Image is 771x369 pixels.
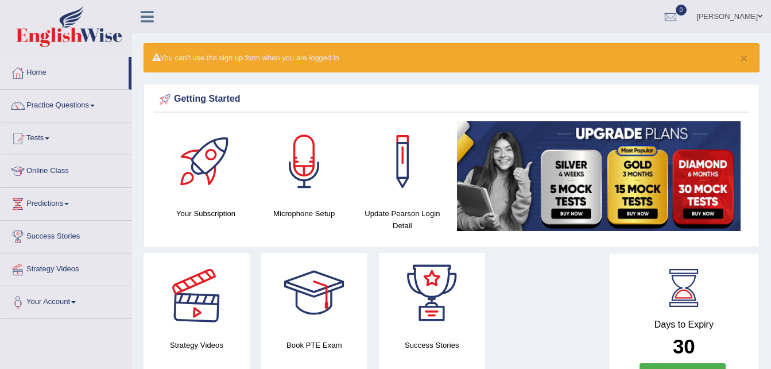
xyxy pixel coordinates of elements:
a: Strategy Videos [1,253,131,282]
a: Online Class [1,155,131,184]
a: Home [1,57,129,86]
a: Predictions [1,188,131,217]
a: Your Account [1,286,131,315]
span: 0 [676,5,687,16]
img: small5.jpg [457,121,741,231]
h4: Your Subscription [162,207,249,220]
button: × [741,52,747,64]
b: 30 [673,335,695,358]
h4: Days to Expiry [622,320,746,330]
div: Getting Started [157,91,746,108]
div: You can't use the sign up form when you are logged in [144,43,760,72]
a: Tests [1,122,131,151]
h4: Update Pearson Login Detail [359,207,445,232]
a: Success Stories [1,221,131,249]
h4: Microphone Setup [261,207,347,220]
h4: Book PTE Exam [261,339,367,351]
a: Practice Questions [1,90,131,118]
h4: Strategy Videos [144,339,250,351]
h4: Success Stories [379,339,485,351]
